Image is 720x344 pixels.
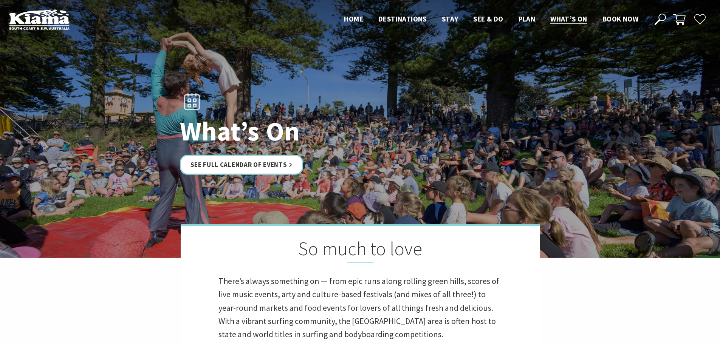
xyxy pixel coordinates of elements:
span: See & Do [473,14,503,23]
h1: What’s On [180,117,393,146]
span: Destinations [378,14,427,23]
img: Kiama Logo [9,9,70,30]
span: Plan [519,14,536,23]
span: Home [344,14,363,23]
span: Book now [602,14,638,23]
h2: So much to love [218,238,502,263]
a: See Full Calendar of Events [180,155,303,175]
p: There’s always something on — from epic runs along rolling green hills, scores of live music even... [218,275,502,341]
span: What’s On [550,14,587,23]
nav: Main Menu [336,13,646,26]
span: Stay [442,14,458,23]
